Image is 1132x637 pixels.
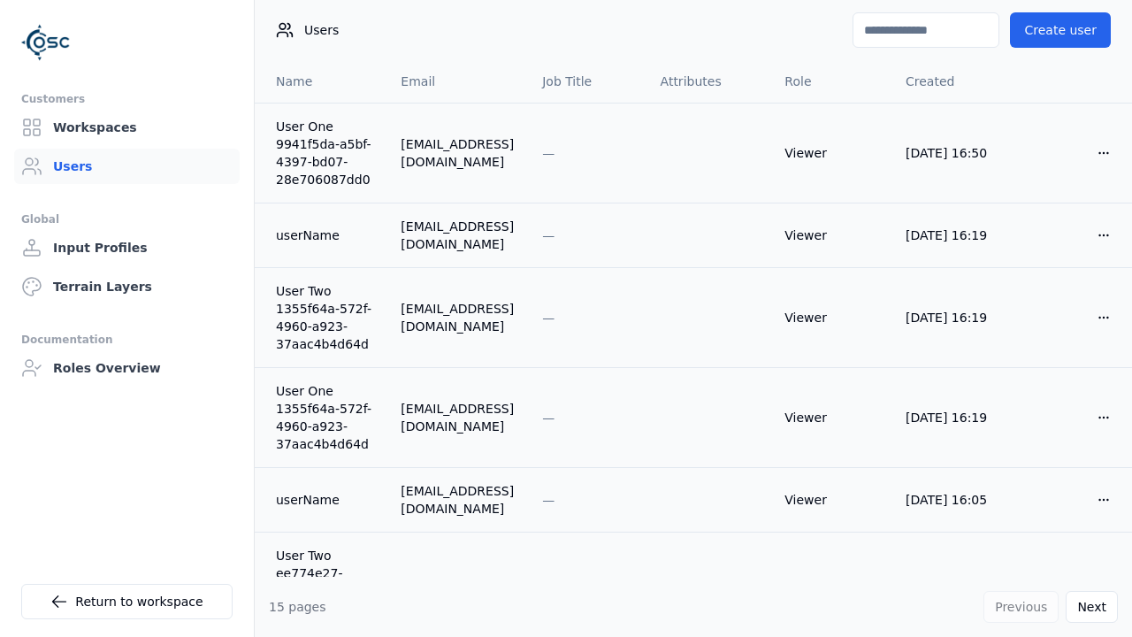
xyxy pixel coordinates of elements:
th: Email [386,60,528,103]
a: Roles Overview [14,350,240,386]
div: [EMAIL_ADDRESS][DOMAIN_NAME] [401,573,514,609]
span: — [542,311,555,325]
div: Global [21,209,233,230]
th: Job Title [528,60,646,103]
div: Viewer [784,309,877,326]
div: [EMAIL_ADDRESS][DOMAIN_NAME] [401,482,514,518]
span: Users [304,21,339,39]
span: 15 pages [269,600,326,614]
div: [DATE] 16:19 [906,409,999,426]
a: userName [276,491,372,509]
button: Create user [1010,12,1111,48]
div: [DATE] 16:05 [906,491,999,509]
div: [DATE] 16:19 [906,309,999,326]
img: Logo [21,18,71,67]
div: [EMAIL_ADDRESS][DOMAIN_NAME] [401,135,514,171]
div: Documentation [21,329,233,350]
div: [DATE] 16:50 [906,144,999,162]
span: — [542,493,555,507]
div: [EMAIL_ADDRESS][DOMAIN_NAME] [401,400,514,435]
a: Workspaces [14,110,240,145]
span: — [542,411,555,425]
div: [EMAIL_ADDRESS][DOMAIN_NAME] [401,218,514,253]
div: Viewer [784,144,877,162]
th: Name [255,60,386,103]
a: User One 9941f5da-a5bf-4397-bd07-28e706087dd0 [276,118,372,188]
a: Input Profiles [14,230,240,265]
th: Attributes [646,60,771,103]
a: Return to workspace [21,584,233,619]
button: Next [1066,591,1118,623]
div: [DATE] 16:19 [906,226,999,244]
a: User One 1355f64a-572f-4960-a923-37aac4b4d64d [276,382,372,453]
div: [EMAIL_ADDRESS][DOMAIN_NAME] [401,300,514,335]
a: User Two ee774e27-ed72-4936-9d87-1d8f78e9dfac [276,547,372,635]
th: Created [891,60,1013,103]
div: Customers [21,88,233,110]
span: — [542,146,555,160]
a: Users [14,149,240,184]
a: Terrain Layers [14,269,240,304]
a: userName [276,226,372,244]
div: Viewer [784,491,877,509]
span: — [542,228,555,242]
div: Viewer [784,409,877,426]
div: Viewer [784,226,877,244]
a: User Two 1355f64a-572f-4960-a923-37aac4b4d64d [276,282,372,353]
th: Role [770,60,891,103]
